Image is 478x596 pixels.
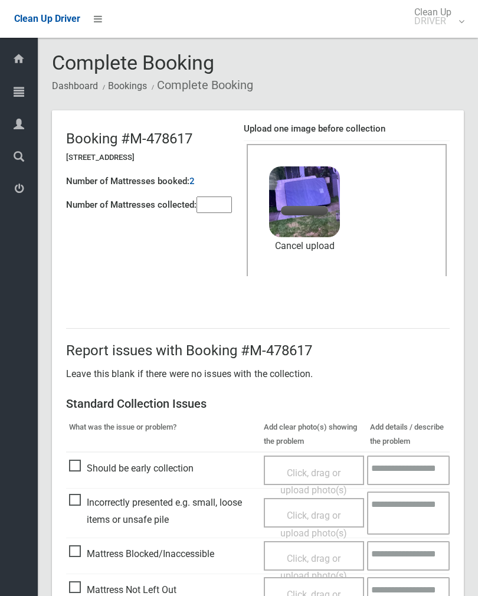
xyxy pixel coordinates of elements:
span: Mattress Blocked/Inaccessible [69,545,214,563]
li: Complete Booking [149,74,253,96]
span: Should be early collection [69,460,194,477]
a: Clean Up Driver [14,10,80,28]
h5: [STREET_ADDRESS] [66,153,232,162]
span: Click, drag or upload photo(s) [280,553,347,582]
a: Cancel upload [269,237,340,255]
a: Dashboard [52,80,98,91]
th: Add clear photo(s) showing the problem [261,417,368,452]
h4: Number of Mattresses booked: [66,176,189,186]
span: Clean Up [408,8,463,25]
a: Bookings [108,80,147,91]
h2: Booking #M-478617 [66,131,232,146]
h4: Upload one image before collection [244,124,450,134]
th: Add details / describe the problem [367,417,450,452]
th: What was the issue or problem? [66,417,261,452]
span: Incorrectly presented e.g. small, loose items or unsafe pile [69,494,258,529]
h2: Report issues with Booking #M-478617 [66,343,450,358]
p: Leave this blank if there were no issues with the collection. [66,365,450,383]
span: Click, drag or upload photo(s) [280,510,347,539]
h4: 2 [189,176,195,186]
span: Complete Booking [52,51,214,74]
h4: Number of Mattresses collected: [66,200,197,210]
span: Clean Up Driver [14,13,80,24]
small: DRIVER [414,17,451,25]
span: Click, drag or upload photo(s) [280,467,347,496]
h3: Standard Collection Issues [66,397,450,410]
